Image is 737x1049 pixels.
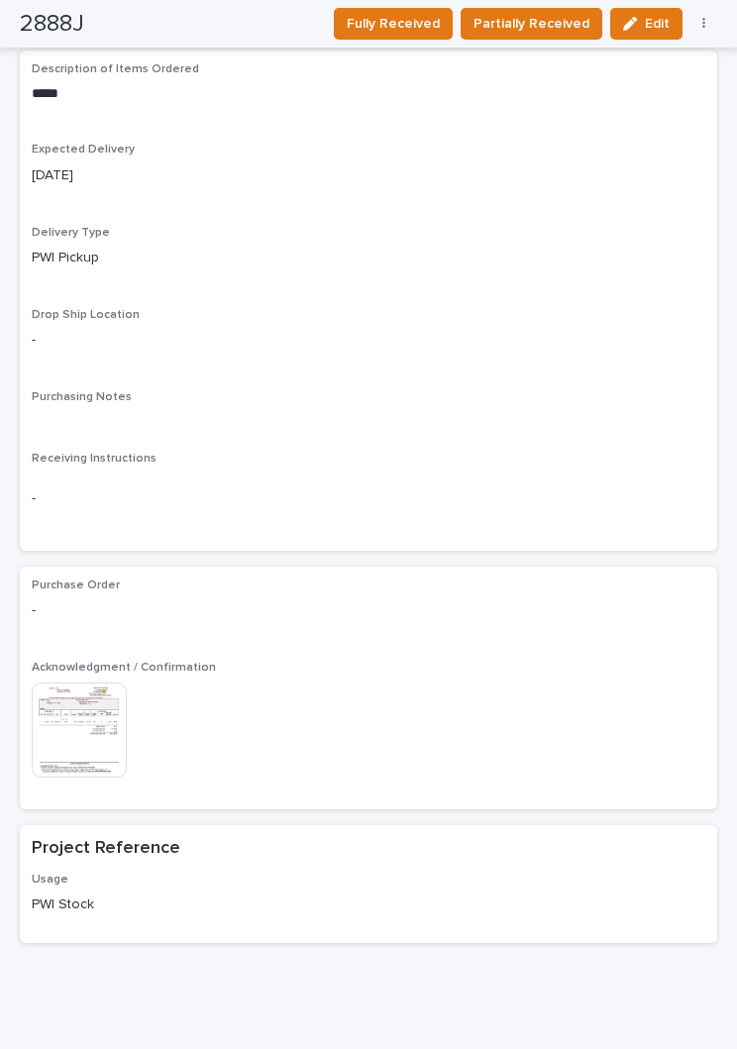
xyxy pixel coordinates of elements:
p: PWI Stock [32,894,705,915]
button: Edit [610,8,683,40]
span: Fully Received [347,12,440,36]
span: Acknowledgment / Confirmation [32,662,216,674]
span: Description of Items Ordered [32,63,199,75]
span: Purchase Order [32,579,120,591]
span: Partially Received [474,12,589,36]
span: Expected Delivery [32,144,135,156]
span: Delivery Type [32,227,110,239]
p: - [32,600,705,621]
p: PWI Pickup [32,248,705,268]
p: - [32,330,705,351]
span: Usage [32,874,68,886]
p: [DATE] [32,165,705,186]
span: Purchasing Notes [32,391,132,403]
p: - [32,488,705,509]
button: Partially Received [461,8,602,40]
span: Edit [645,15,670,33]
span: Drop Ship Location [32,309,140,321]
h2: 2888J [20,10,84,39]
h2: Project Reference [32,837,180,861]
span: Receiving Instructions [32,453,157,465]
button: Fully Received [334,8,453,40]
